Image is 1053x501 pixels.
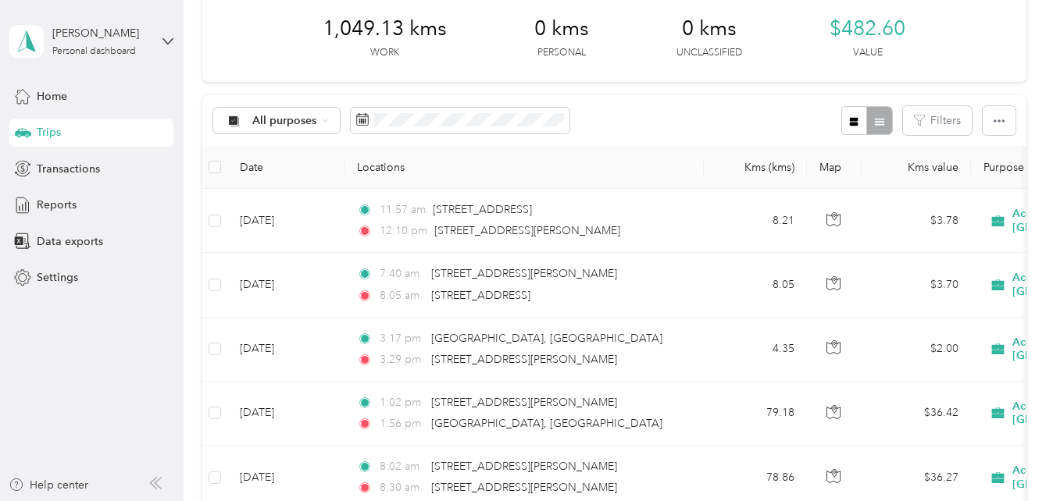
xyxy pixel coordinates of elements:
div: [PERSON_NAME] [52,25,150,41]
span: Trips [37,124,61,140]
td: [DATE] [227,318,344,382]
span: 1:56 pm [380,415,424,432]
span: [STREET_ADDRESS] [431,289,530,302]
th: Kms (kms) [704,146,807,189]
span: [STREET_ADDRESS][PERSON_NAME] [431,481,617,494]
td: $3.78 [862,189,971,253]
span: [GEOGRAPHIC_DATA], [GEOGRAPHIC_DATA] [431,417,662,430]
span: 1:02 pm [380,394,424,411]
td: 8.05 [704,253,807,317]
td: 79.18 [704,382,807,446]
div: Personal dashboard [52,47,136,56]
span: 11:57 am [380,201,426,219]
th: Map [807,146,862,189]
th: Locations [344,146,704,189]
p: Personal [537,46,586,60]
td: $3.70 [862,253,971,317]
td: [DATE] [227,253,344,317]
span: Transactions [37,161,100,177]
span: Reports [37,197,77,213]
span: 12:10 pm [380,222,427,240]
td: 4.35 [704,318,807,382]
span: 3:29 pm [380,351,424,368]
span: 1,049.13 kms [323,16,447,41]
span: $482.60 [830,16,905,41]
span: All purposes [252,115,317,126]
span: [GEOGRAPHIC_DATA], [GEOGRAPHIC_DATA] [431,332,662,345]
td: $2.00 [862,318,971,382]
th: Date [227,146,344,189]
iframe: Everlance-gr Chat Button Frame [966,414,1053,501]
p: Unclassified [676,46,742,60]
td: [DATE] [227,189,344,253]
span: 3:17 pm [380,330,424,347]
span: 7:40 am [380,265,424,282]
span: [STREET_ADDRESS][PERSON_NAME] [434,224,620,237]
span: [STREET_ADDRESS][PERSON_NAME] [431,353,617,366]
td: [DATE] [227,382,344,446]
p: Work [370,46,399,60]
button: Help center [9,477,88,493]
button: Filters [903,106,972,135]
span: 0 kms [682,16,737,41]
span: [STREET_ADDRESS][PERSON_NAME] [431,396,617,409]
td: $36.42 [862,382,971,446]
span: Home [37,88,67,105]
p: Value [853,46,883,60]
span: 8:05 am [380,287,424,304]
span: Data exports [37,233,103,250]
span: 8:30 am [380,479,424,496]
td: 8.21 [704,189,807,253]
span: 0 kms [534,16,589,41]
span: 8:02 am [380,458,424,475]
span: [STREET_ADDRESS] [433,203,532,216]
span: [STREET_ADDRESS][PERSON_NAME] [431,267,617,280]
span: [STREET_ADDRESS][PERSON_NAME] [431,460,617,473]
span: Settings [37,269,78,286]
th: Kms value [862,146,971,189]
